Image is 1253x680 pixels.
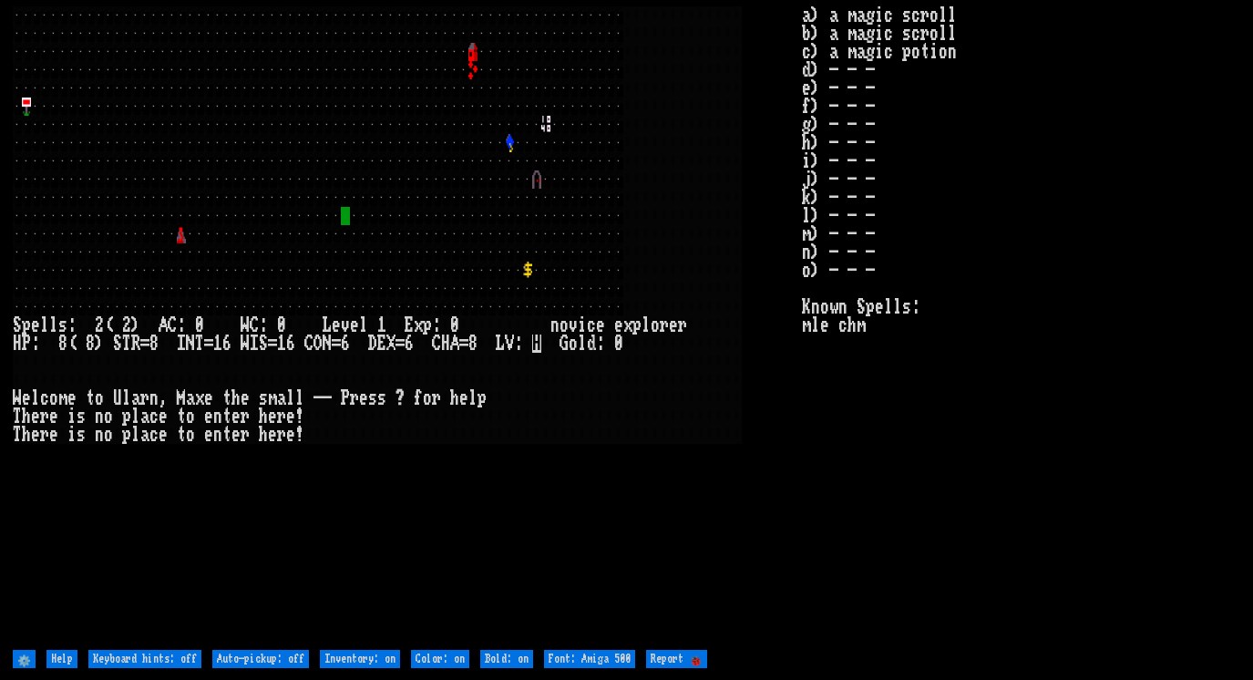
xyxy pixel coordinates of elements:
[177,335,186,353] div: I
[377,389,386,407] div: s
[231,426,241,444] div: e
[177,407,186,426] div: t
[140,335,149,353] div: =
[377,335,386,353] div: E
[67,335,77,353] div: (
[596,316,605,335] div: e
[450,316,459,335] div: 0
[22,335,31,353] div: P
[49,389,58,407] div: o
[95,389,104,407] div: o
[122,316,131,335] div: 2
[478,389,487,407] div: p
[13,335,22,353] div: H
[104,407,113,426] div: o
[159,316,168,335] div: A
[496,335,505,353] div: L
[678,316,687,335] div: r
[40,426,49,444] div: r
[286,389,295,407] div: l
[186,389,195,407] div: a
[423,389,432,407] div: o
[550,316,560,335] div: n
[104,426,113,444] div: o
[131,335,140,353] div: R
[131,316,140,335] div: )
[560,335,569,353] div: G
[159,389,168,407] div: ,
[212,650,309,668] input: Auto-pickup: off
[231,407,241,426] div: e
[241,426,250,444] div: r
[277,316,286,335] div: 0
[95,426,104,444] div: n
[651,316,660,335] div: o
[259,316,268,335] div: :
[578,316,587,335] div: i
[58,389,67,407] div: m
[544,650,635,668] input: Font: Amiga 500
[204,389,213,407] div: e
[86,335,95,353] div: 8
[13,389,22,407] div: W
[332,335,341,353] div: =
[213,335,222,353] div: 1
[623,316,632,335] div: x
[432,316,441,335] div: :
[368,335,377,353] div: D
[313,389,323,407] div: -
[67,389,77,407] div: e
[149,426,159,444] div: c
[505,335,514,353] div: V
[250,335,259,353] div: I
[40,389,49,407] div: c
[88,650,201,668] input: Keyboard hints: off
[259,389,268,407] div: s
[241,389,250,407] div: e
[304,335,313,353] div: C
[268,335,277,353] div: =
[222,335,231,353] div: 6
[642,316,651,335] div: l
[268,426,277,444] div: e
[213,426,222,444] div: n
[186,426,195,444] div: o
[49,426,58,444] div: e
[578,335,587,353] div: l
[286,335,295,353] div: 6
[320,650,400,668] input: Inventory: on
[149,389,159,407] div: n
[31,316,40,335] div: e
[195,335,204,353] div: T
[560,316,569,335] div: o
[131,426,140,444] div: l
[186,407,195,426] div: o
[286,407,295,426] div: e
[405,335,414,353] div: 6
[213,407,222,426] div: n
[122,426,131,444] div: p
[277,335,286,353] div: 1
[323,335,332,353] div: N
[569,316,578,335] div: v
[295,389,304,407] div: l
[277,426,286,444] div: r
[67,426,77,444] div: i
[432,335,441,353] div: C
[177,426,186,444] div: t
[587,316,596,335] div: c
[58,335,67,353] div: 8
[411,650,469,668] input: Color: on
[405,316,414,335] div: E
[332,316,341,335] div: e
[259,426,268,444] div: h
[459,335,468,353] div: =
[77,426,86,444] div: s
[177,316,186,335] div: :
[386,335,395,353] div: X
[259,407,268,426] div: h
[122,389,131,407] div: l
[77,407,86,426] div: s
[122,335,131,353] div: T
[140,389,149,407] div: r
